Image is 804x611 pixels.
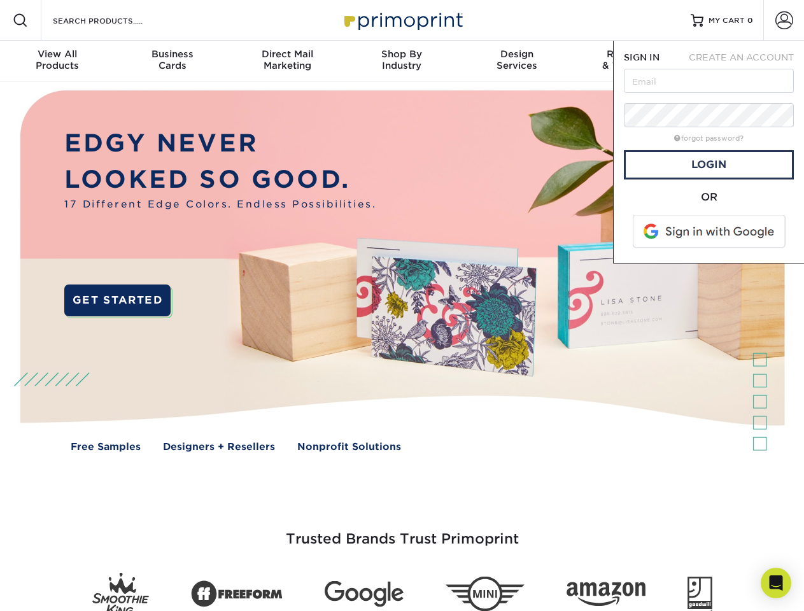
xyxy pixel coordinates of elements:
input: Email [624,69,794,93]
a: Direct MailMarketing [230,41,344,81]
img: Goodwill [688,577,712,611]
p: EDGY NEVER [64,125,376,162]
a: Designers + Resellers [163,440,275,454]
div: Cards [115,48,229,71]
input: SEARCH PRODUCTS..... [52,13,176,28]
img: Primoprint [339,6,466,34]
div: Marketing [230,48,344,71]
h3: Trusted Brands Trust Primoprint [30,500,775,563]
span: 17 Different Edge Colors. Endless Possibilities. [64,197,376,212]
span: Resources [574,48,689,60]
div: & Templates [574,48,689,71]
span: SIGN IN [624,52,659,62]
img: Amazon [567,582,645,607]
span: Design [460,48,574,60]
span: CREATE AN ACCOUNT [689,52,794,62]
a: GET STARTED [64,284,171,316]
span: Business [115,48,229,60]
a: forgot password? [674,134,744,143]
div: Open Intercom Messenger [761,568,791,598]
a: Free Samples [71,440,141,454]
div: OR [624,190,794,205]
iframe: Google Customer Reviews [3,572,108,607]
a: Nonprofit Solutions [297,440,401,454]
span: Shop By [344,48,459,60]
a: Shop ByIndustry [344,41,459,81]
a: DesignServices [460,41,574,81]
a: BusinessCards [115,41,229,81]
a: Resources& Templates [574,41,689,81]
div: Services [460,48,574,71]
span: 0 [747,16,753,25]
span: MY CART [709,15,745,26]
p: LOOKED SO GOOD. [64,162,376,198]
a: Login [624,150,794,179]
img: Google [325,581,404,607]
div: Industry [344,48,459,71]
span: Direct Mail [230,48,344,60]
